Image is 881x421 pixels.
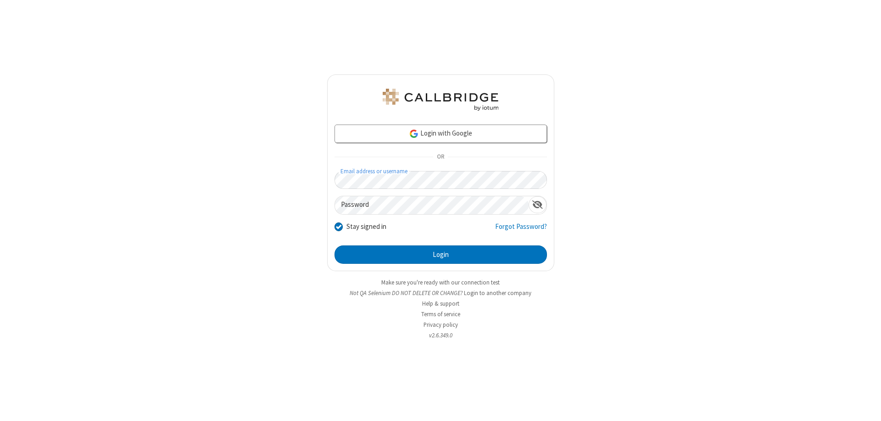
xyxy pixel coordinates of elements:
li: v2.6.349.0 [327,331,554,340]
input: Email address or username [335,171,547,189]
input: Password [335,196,529,214]
li: Not QA Selenium DO NOT DELETE OR CHANGE? [327,289,554,297]
a: Terms of service [421,310,460,318]
img: google-icon.png [409,129,419,139]
a: Privacy policy [424,321,458,329]
a: Make sure you're ready with our connection test [381,279,500,286]
button: Login to another company [464,289,531,297]
a: Login with Google [335,125,547,143]
a: Help & support [422,300,459,307]
a: Forgot Password? [495,222,547,239]
img: QA Selenium DO NOT DELETE OR CHANGE [381,89,500,111]
span: OR [433,151,448,164]
button: Login [335,245,547,264]
label: Stay signed in [346,222,386,232]
div: Show password [529,196,546,213]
